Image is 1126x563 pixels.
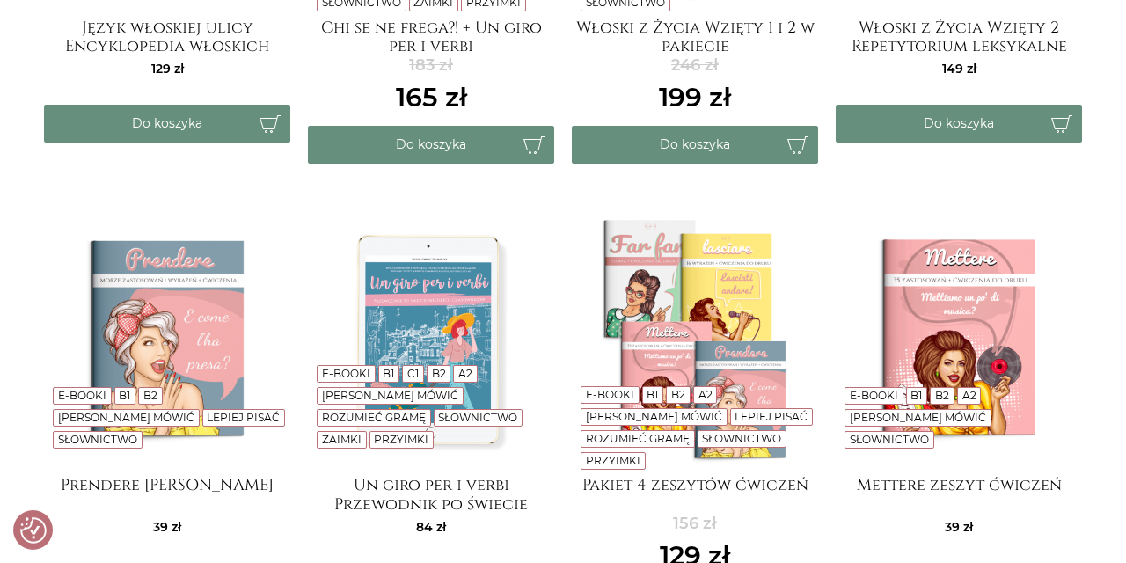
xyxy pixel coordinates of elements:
a: Lepiej pisać [207,411,280,424]
a: E-booki [58,389,106,402]
span: 129 [151,61,184,77]
a: [PERSON_NAME] mówić [58,411,194,424]
ins: 165 [396,77,467,117]
a: A2 [962,389,976,402]
a: E-booki [850,389,898,402]
button: Do koszyka [836,105,1082,143]
a: B2 [143,389,157,402]
a: C1 [407,367,419,380]
a: [PERSON_NAME] mówić [586,410,722,423]
button: Do koszyka [44,105,290,143]
a: Rozumieć gramę [586,432,690,445]
a: Zaimki [322,433,362,446]
a: Słownictwo [58,433,137,446]
del: 246 [659,54,731,77]
a: Włoski z Życia Wzięty 2 Repetytorium leksykalne [836,18,1082,54]
a: B1 [119,389,130,402]
del: 156 [660,512,730,536]
a: Słownictwo [438,411,517,424]
span: 84 [416,519,446,535]
a: Słownictwo [702,432,781,445]
a: Chi se ne frega?! + Un giro per i verbi [308,18,554,54]
span: 39 [945,519,973,535]
a: [PERSON_NAME] mówić [850,411,986,424]
a: B2 [935,389,949,402]
a: B2 [432,367,446,380]
a: Un giro per i verbi Przewodnik po świecie włoskich czasowników [308,476,554,511]
a: Przyimki [586,454,640,467]
button: Do koszyka [572,126,818,164]
img: Revisit consent button [20,517,47,544]
a: B1 [647,388,658,401]
a: Język włoskiej ulicy Encyklopedia włoskich wulgaryzmów [44,18,290,54]
a: Pakiet 4 zeszytów ćwiczeń [572,476,818,511]
button: Do koszyka [308,126,554,164]
a: Prendere [PERSON_NAME] [44,476,290,511]
a: Rozumieć gramę [322,411,426,424]
a: A2 [458,367,472,380]
a: B1 [383,367,394,380]
a: B1 [910,389,922,402]
a: Lepiej pisać [735,410,808,423]
span: 39 [153,519,181,535]
ins: 199 [659,77,731,117]
button: Preferencje co do zgód [20,517,47,544]
a: Przyimki [374,433,428,446]
span: 149 [942,61,976,77]
a: Włoski z Życia Wzięty 1 i 2 w pakiecie [572,18,818,54]
a: B2 [671,388,685,401]
a: Słownictwo [850,433,929,446]
a: A2 [698,388,713,401]
del: 183 [396,54,467,77]
a: E-booki [586,388,634,401]
a: E-booki [322,367,370,380]
a: Mettere zeszyt ćwiczeń [836,476,1082,511]
a: [PERSON_NAME] mówić [322,389,458,402]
